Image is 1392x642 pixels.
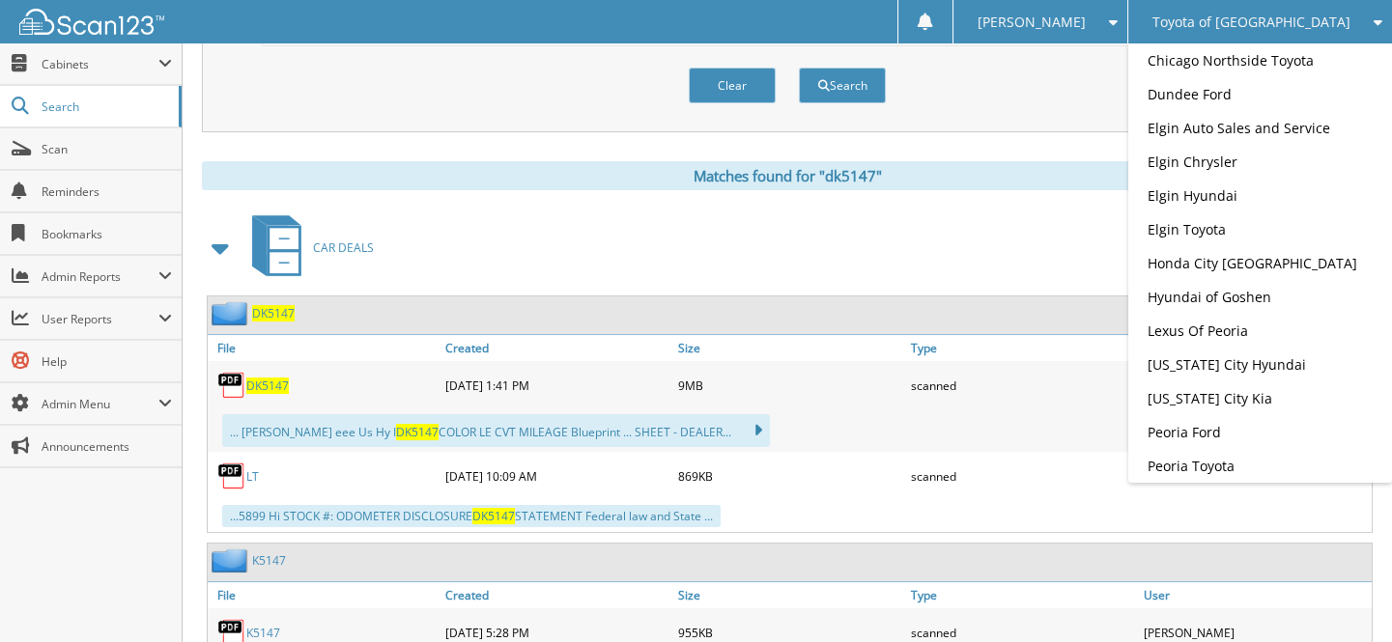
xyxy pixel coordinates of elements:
span: DK5147 [396,424,439,440]
div: [DATE] 1:41 PM [440,366,673,405]
a: [US_STATE] City Hyundai [1128,348,1392,381]
div: 869KB [673,457,906,495]
span: Reminders [42,183,172,200]
div: ... [PERSON_NAME] eee Us Hy I COLOR LE CVT MILEAGE Blueprint ... SHEET - DEALER... [222,414,770,447]
span: Announcements [42,438,172,455]
a: Size [673,582,906,608]
a: CAR DEALS [241,209,374,286]
a: Elgin Chrysler [1128,145,1392,179]
span: Scan [42,141,172,157]
a: Honda City [GEOGRAPHIC_DATA] [1128,246,1392,280]
img: PDF.png [217,461,246,490]
span: Bookmarks [42,226,172,242]
a: Created [440,335,673,361]
a: Chicago Northside Toyota [1128,43,1392,77]
div: scanned [906,457,1139,495]
a: Elgin Auto Sales and Service [1128,111,1392,145]
a: Created [440,582,673,608]
span: DK5147 [472,508,515,524]
span: CAR DEALS [313,239,374,256]
a: Size [673,335,906,361]
a: [US_STATE] City Kia [1128,381,1392,415]
a: Peoria Toyota [1128,449,1392,483]
button: Clear [689,68,776,103]
span: Admin Menu [42,396,158,412]
a: DK5147 [252,305,295,321]
img: scan123-logo-white.svg [19,9,164,35]
a: Hyundai of Goshen [1128,280,1392,314]
iframe: Chat Widget [1295,549,1392,642]
a: File [208,582,440,608]
span: Toyota of [GEOGRAPHIC_DATA] [1152,16,1350,28]
div: Matches found for "dk5147" [202,161,1373,190]
button: Search [799,68,886,103]
a: Type [906,335,1139,361]
a: Elgin Toyota [1128,212,1392,246]
a: File [208,335,440,361]
span: User Reports [42,311,158,327]
span: Help [42,353,172,370]
a: Dundee Ford [1128,77,1392,111]
div: [DATE] 10:09 AM [440,457,673,495]
a: Type [906,582,1139,608]
span: [PERSON_NAME] [978,16,1086,28]
a: Lexus Of Peoria [1128,314,1392,348]
span: Admin Reports [42,268,158,285]
div: ...5899 Hi STOCK #: ODOMETER DISCLOSURE STATEMENT Federal law and State ... [222,505,721,527]
div: scanned [906,366,1139,405]
a: K5147 [252,552,286,569]
span: Search [42,98,169,115]
a: User [1139,582,1372,608]
img: folder2.png [212,301,252,325]
a: DK5147 [246,377,289,394]
a: Peoria Ford [1128,415,1392,449]
a: Elgin Hyundai [1128,179,1392,212]
a: K5147 [246,625,280,641]
img: PDF.png [217,371,246,400]
span: Cabinets [42,56,158,72]
a: LT [246,468,259,485]
div: 9MB [673,366,906,405]
img: folder2.png [212,548,252,572]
